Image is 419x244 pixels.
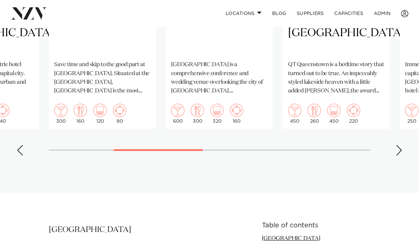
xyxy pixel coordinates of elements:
h3: [GEOGRAPHIC_DATA] [49,225,242,235]
div: 450 [327,104,341,124]
img: cocktail.png [171,104,184,117]
img: meeting.png [230,104,243,117]
h2: [GEOGRAPHIC_DATA] [171,11,267,56]
p: [GEOGRAPHIC_DATA] is a comprehensive conference and wedding venue overlooking the city of [GEOGRA... [171,61,267,95]
p: Save time and skip to the good part at [GEOGRAPHIC_DATA]. Situated at the [GEOGRAPHIC_DATA], [GEO... [54,61,151,95]
h6: Table of contents [262,222,370,229]
div: 300 [54,104,67,124]
img: cocktail.png [288,104,301,117]
div: 80 [113,104,126,124]
img: dining.png [191,104,204,117]
img: dining.png [74,104,87,117]
a: SUPPLIERS [291,6,329,21]
div: 450 [288,104,301,124]
div: 160 [74,104,87,124]
div: 260 [308,104,321,124]
img: cocktail.png [405,104,418,117]
img: meeting.png [113,104,126,117]
p: QT Queenstown is a bedtime story that turned out to be true. An impeccably styled lakeside heaven... [288,61,384,95]
a: Locations [220,6,267,21]
img: theatre.png [93,104,107,117]
div: 220 [347,104,360,124]
a: [GEOGRAPHIC_DATA] [262,236,320,241]
div: 250 [405,104,418,124]
h2: [GEOGRAPHIC_DATA] [54,11,151,56]
div: 320 [210,104,224,124]
div: 300 [191,104,204,124]
div: 160 [230,104,243,124]
div: 120 [93,104,107,124]
img: dining.png [308,104,321,117]
img: nzv-logo.png [11,7,47,19]
a: BLOG [267,6,291,21]
img: theatre.png [210,104,224,117]
h2: QT [GEOGRAPHIC_DATA] [288,11,384,56]
div: 600 [171,104,184,124]
a: ADMIN [368,6,396,21]
img: theatre.png [327,104,341,117]
img: cocktail.png [54,104,67,117]
a: Capacities [329,6,368,21]
img: meeting.png [347,104,360,117]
